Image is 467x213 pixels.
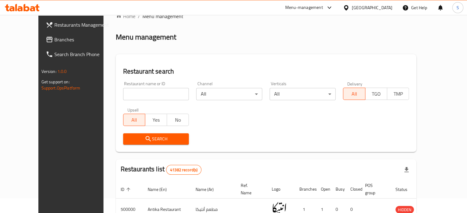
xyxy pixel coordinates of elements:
[390,89,407,98] span: TMP
[365,88,387,100] button: TGO
[126,116,143,124] span: All
[54,36,111,43] span: Branches
[116,13,417,20] nav: breadcrumb
[387,88,409,100] button: TMP
[41,67,56,75] span: Version:
[123,114,145,126] button: All
[331,180,345,199] th: Busy
[127,108,139,112] label: Upsell
[123,133,189,145] button: Search
[352,4,392,11] div: [GEOGRAPHIC_DATA]
[54,51,111,58] span: Search Branch Phone
[41,47,116,62] a: Search Branch Phone
[196,186,222,193] span: Name (Ar)
[148,116,165,124] span: Yes
[347,82,363,86] label: Delivery
[345,180,360,199] th: Closed
[457,4,459,11] span: S
[148,186,175,193] span: Name (En)
[138,13,140,20] li: /
[123,67,409,76] h2: Restaurant search
[169,116,186,124] span: No
[41,78,70,86] span: Get support on:
[54,21,111,29] span: Restaurants Management
[399,162,414,177] div: Export file
[128,135,184,143] span: Search
[285,4,323,11] div: Menu-management
[241,182,259,196] span: Ref. Name
[123,88,189,100] input: Search for restaurant name or ID..
[41,32,116,47] a: Branches
[57,67,67,75] span: 1.0.0
[316,180,331,199] th: Open
[116,13,135,20] a: Home
[267,180,294,199] th: Logo
[145,114,167,126] button: Yes
[368,89,385,98] span: TGO
[166,165,201,175] div: Total records count
[41,17,116,32] a: Restaurants Management
[270,88,336,100] div: All
[365,182,383,196] span: POS group
[395,186,415,193] span: Status
[121,165,202,175] h2: Restaurants list
[346,89,363,98] span: All
[41,84,80,92] a: Support.OpsPlatform
[116,32,176,42] h2: Menu management
[142,13,183,20] span: Menu management
[167,114,189,126] button: No
[121,186,132,193] span: ID
[294,180,316,199] th: Branches
[166,167,201,173] span: 41382 record(s)
[196,88,262,100] div: All
[343,88,365,100] button: All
